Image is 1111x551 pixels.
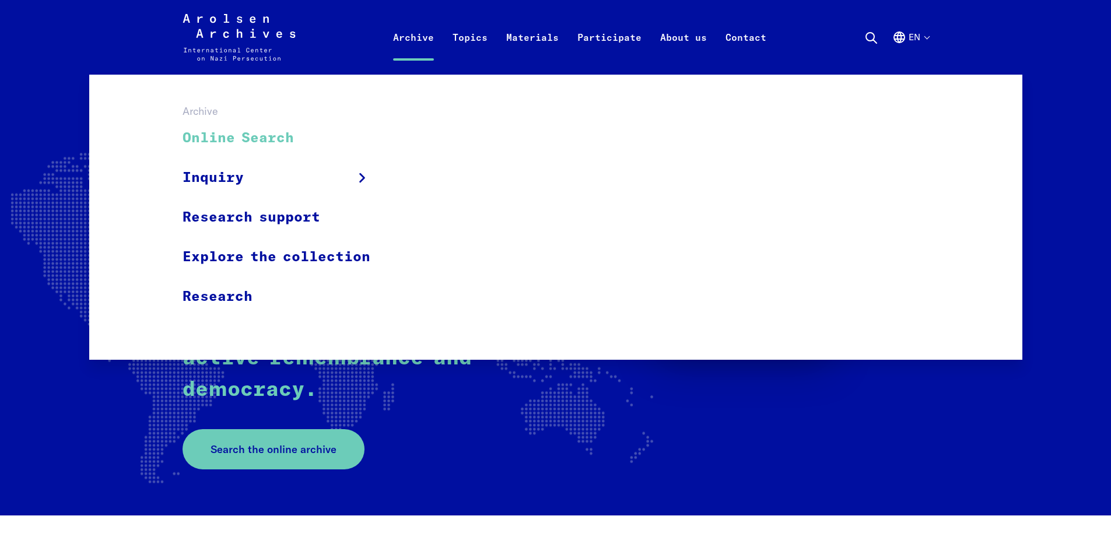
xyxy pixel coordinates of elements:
[384,28,443,75] a: Archive
[568,28,651,75] a: Participate
[651,28,716,75] a: About us
[384,14,776,61] nav: Primary
[183,119,385,316] ul: Archive
[497,28,568,75] a: Materials
[183,237,385,277] a: Explore the collection
[716,28,776,75] a: Contact
[211,441,337,457] span: Search the online archive
[892,30,929,72] button: English, language selection
[183,167,244,188] span: Inquiry
[183,198,385,237] a: Research support
[183,119,385,158] a: Online Search
[183,429,365,469] a: Search the online archive
[183,158,385,198] a: Inquiry
[443,28,497,75] a: Topics
[183,277,385,316] a: Research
